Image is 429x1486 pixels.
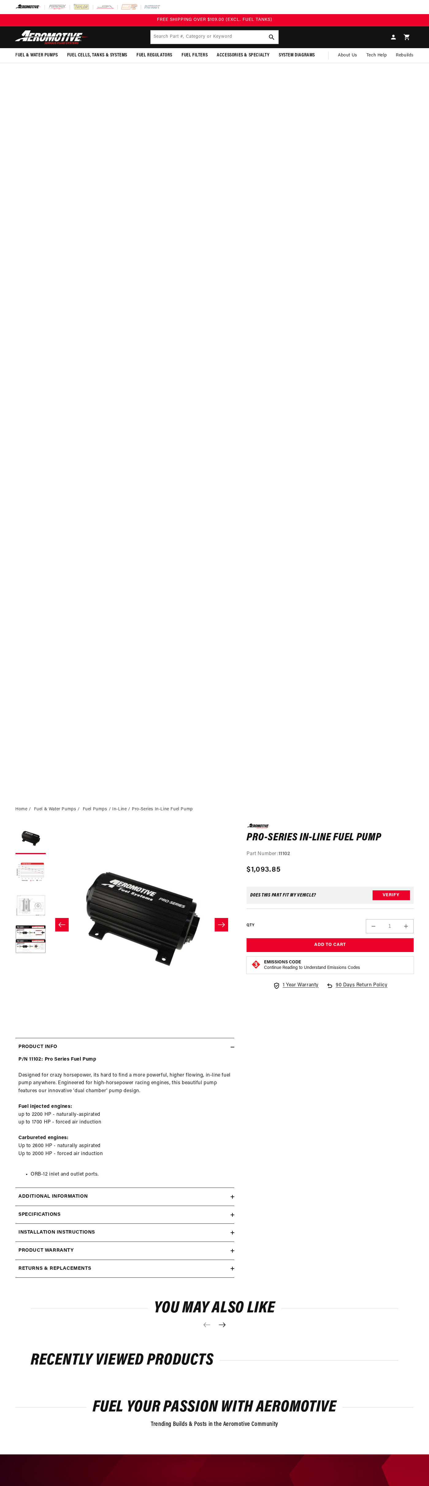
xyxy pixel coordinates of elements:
summary: Fuel & Water Pumps [11,48,63,63]
button: Search Part #, Category or Keyword [265,30,278,44]
span: Rebuilds [396,52,414,59]
button: Add to Cart [247,938,414,952]
p: Designed for crazy horsepower, its hard to find a more powerful, higher flowing, in-line fuel pum... [18,1056,231,1165]
label: QTY [247,923,254,928]
span: System Diagrams [279,52,315,59]
h2: You may also like [31,1301,398,1315]
span: $1,093.85 [247,864,281,875]
strong: Carbureted engines: [18,1135,68,1140]
span: Accessories & Specialty [217,52,270,59]
img: Emissions code [251,960,261,970]
summary: Product Info [15,1038,234,1056]
summary: System Diagrams [274,48,320,63]
button: Load image 3 in gallery view [15,891,46,922]
span: 90 Days Return Policy [336,981,388,996]
summary: Specifications [15,1206,234,1224]
button: Previous slide [200,1318,214,1332]
span: FREE SHIPPING OVER $109.00 (EXCL. FUEL TANKS) [157,17,272,22]
summary: Fuel Filters [177,48,212,63]
button: Emissions CodeContinue Reading to Understand Emissions Codes [264,960,360,971]
h1: Pro-Series In-Line Fuel Pump [247,833,414,843]
span: About Us [338,53,357,58]
summary: Fuel Cells, Tanks & Systems [63,48,132,63]
img: Aeromotive [13,30,90,44]
p: Continue Reading to Understand Emissions Codes [264,965,360,971]
span: 1 Year Warranty [283,981,319,989]
button: Load image 1 in gallery view [15,824,46,854]
h2: Fuel Your Passion with Aeromotive [15,1400,414,1415]
a: 90 Days Return Policy [326,981,388,996]
nav: breadcrumbs [15,806,414,813]
span: Fuel & Water Pumps [15,52,58,59]
button: Next slide [216,1318,229,1332]
button: Slide left [55,918,69,931]
span: Fuel Regulators [136,52,172,59]
button: Load image 2 in gallery view [15,857,46,888]
h2: Product warranty [18,1247,74,1255]
li: In-Line [112,806,132,813]
div: Part Number: [247,850,414,858]
strong: Emissions Code [264,960,301,965]
button: Load image 4 in gallery view [15,925,46,955]
span: Tech Help [366,52,387,59]
input: Search Part #, Category or Keyword [151,30,279,44]
summary: Returns & replacements [15,1260,234,1278]
summary: Tech Help [362,48,391,63]
h2: Specifications [18,1211,60,1219]
summary: Fuel Regulators [132,48,177,63]
a: Fuel Pumps [83,806,107,813]
li: ORB-12 inlet and outlet ports. [31,1171,231,1179]
strong: Fuel injected engines: [18,1104,72,1109]
a: About Us [333,48,362,63]
button: Verify [373,890,410,900]
span: Fuel Filters [182,52,208,59]
summary: Rebuilds [391,48,418,63]
a: 1 Year Warranty [273,981,319,989]
media-gallery: Gallery Viewer [15,824,234,1025]
summary: Product warranty [15,1242,234,1260]
div: Does This part fit My vehicle? [250,893,316,898]
a: Home [15,806,27,813]
button: Slide right [215,918,228,931]
summary: Installation Instructions [15,1224,234,1242]
span: Fuel Cells, Tanks & Systems [67,52,127,59]
li: Pro-Series In-Line Fuel Pump [132,806,193,813]
h2: Additional information [18,1193,88,1201]
h2: Recently Viewed Products [31,1353,398,1368]
span: Trending Builds & Posts in the Aeromotive Community [151,1421,278,1427]
strong: 11102 [278,851,290,856]
a: Fuel & Water Pumps [34,806,76,813]
h2: Installation Instructions [18,1229,95,1237]
strong: P/N 11102: Pro Series Fuel Pump [18,1057,97,1062]
summary: Accessories & Specialty [212,48,274,63]
summary: Additional information [15,1188,234,1206]
h2: Product Info [18,1043,57,1051]
h2: Returns & replacements [18,1265,91,1273]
